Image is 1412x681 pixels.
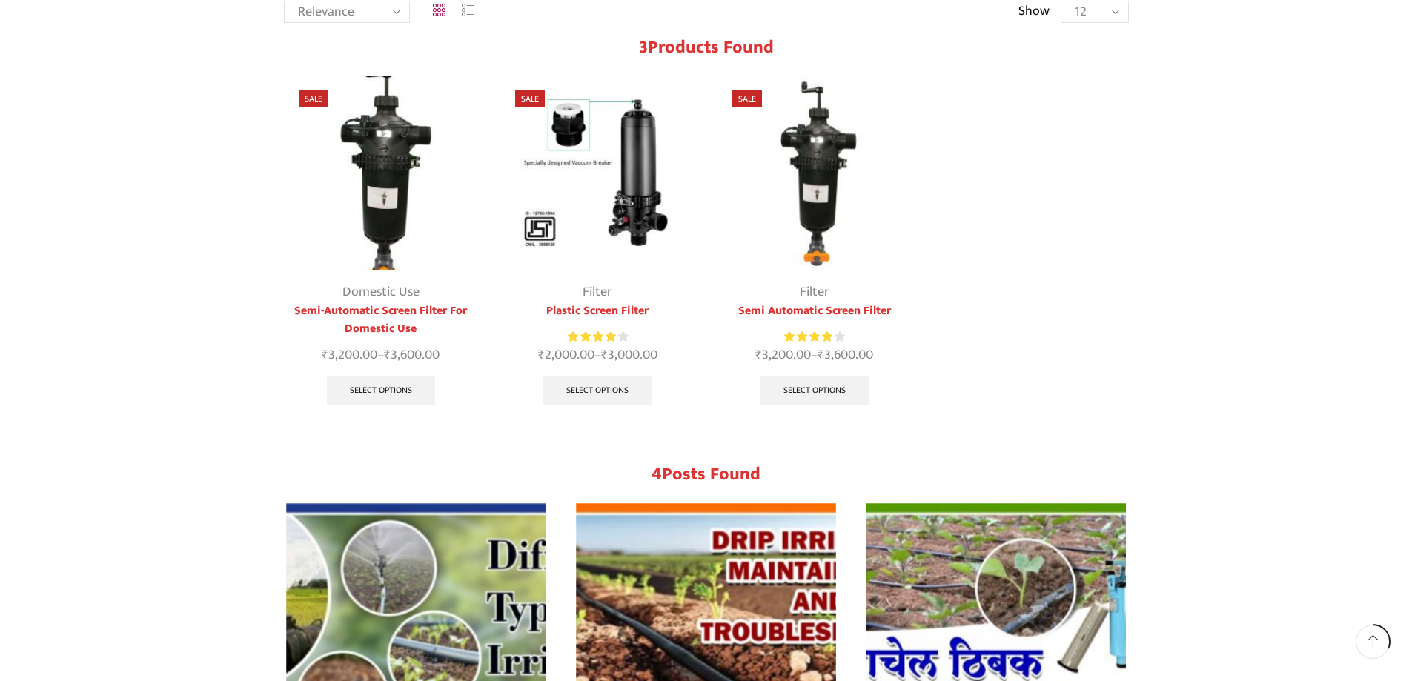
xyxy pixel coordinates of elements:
bdi: 3,000.00 [601,344,657,366]
span: ₹ [322,344,328,366]
bdi: 3,600.00 [818,344,873,366]
span: Sale [732,90,762,107]
span: ₹ [384,344,391,366]
span: ₹ [601,344,608,366]
span: Rated out of 5 [568,329,616,345]
img: Plastic Screen Filter [500,76,695,270]
span: 4 [652,459,662,489]
div: Rated 4.00 out of 5 [568,329,628,345]
span: – [284,345,479,365]
span: ₹ [538,344,545,366]
span: ₹ [755,344,762,366]
span: Posts found [662,459,760,489]
a: Semi Automatic Screen Filter [717,302,912,320]
span: Products found [648,33,774,62]
bdi: 3,200.00 [322,344,377,366]
bdi: 3,600.00 [384,344,440,366]
a: Semi-Automatic Screen Filter For Domestic Use [284,302,479,338]
a: Domestic Use [342,281,420,303]
div: Rated 3.92 out of 5 [784,329,844,345]
a: Select options for “Semi-Automatic Screen Filter For Domestic Use” [327,376,435,406]
select: Shop order [284,1,410,23]
span: Show [1018,2,1050,21]
a: Plastic Screen Filter [500,302,695,320]
a: Select options for “Semi Automatic Screen Filter” [760,376,869,406]
a: Filter [583,281,612,303]
a: Select options for “Plastic Screen Filter” [543,376,652,406]
span: 3 [639,33,648,62]
img: Semi-Automatic Screen Filter for Domestic Use [284,76,479,270]
a: Filter [800,281,829,303]
span: Sale [299,90,328,107]
span: Rated out of 5 [784,329,832,345]
bdi: 3,200.00 [755,344,811,366]
img: Semi Automatic Screen Filter [717,76,912,270]
span: – [717,345,912,365]
bdi: 2,000.00 [538,344,594,366]
span: ₹ [818,344,824,366]
span: Sale [515,90,545,107]
span: – [500,345,695,365]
